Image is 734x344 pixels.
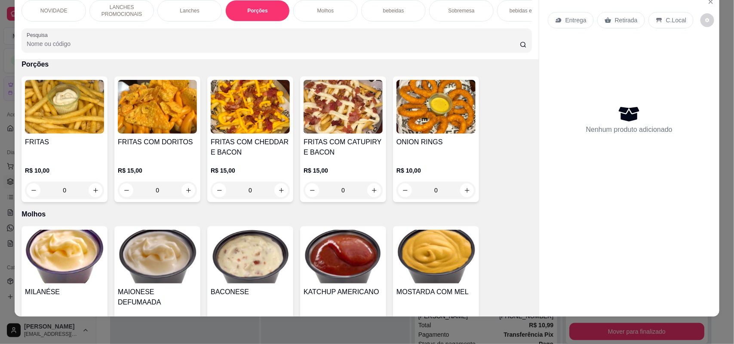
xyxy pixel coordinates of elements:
img: product-image [25,230,104,283]
img: product-image [304,230,383,283]
p: R$ 15,00 [118,166,197,175]
p: R$ 3,00 [118,316,197,325]
p: Porções [21,59,532,70]
h4: FRITAS COM CHEDDAR E BACON [211,137,290,158]
p: Molhos [317,7,334,14]
h4: KATCHUP AMERICANO [304,287,383,297]
h4: FRITAS COM DORITOS [118,137,197,147]
p: C.Local [666,16,686,24]
img: product-image [304,80,383,134]
img: product-image [118,230,197,283]
img: product-image [118,80,197,134]
img: product-image [396,230,476,283]
p: R$ 3,00 [396,316,476,325]
img: product-image [211,80,290,134]
h4: FRITAS [25,137,104,147]
button: decrease-product-quantity [700,13,714,27]
h4: MAIONESE DEFUMAADA [118,287,197,307]
h4: ONION RINGS [396,137,476,147]
p: R$ 10,00 [396,166,476,175]
p: Molhos [21,209,532,219]
p: bebidas em geral [510,7,549,14]
h4: MILANÉSE [25,287,104,297]
p: Entrega [565,16,587,24]
p: NOVIDADE [40,7,68,14]
p: R$ 15,00 [304,166,383,175]
p: R$ 10,00 [25,166,104,175]
p: Sobremesa [448,7,474,14]
p: R$ 15,00 [211,166,290,175]
h4: MOSTARDA COM MEL [396,287,476,297]
p: Nenhum produto adicionado [586,125,673,135]
p: R$ 3,00 [25,316,104,325]
p: bebeidas [383,7,404,14]
p: R$ 3,00 [304,316,383,325]
img: product-image [211,230,290,283]
p: Lanches [180,7,199,14]
img: product-image [396,80,476,134]
label: Pesquisa [27,31,51,39]
p: LANCHES PROMOCIONAIS [97,4,147,18]
img: product-image [25,80,104,134]
h4: BACONESE [211,287,290,297]
p: R$ 3,00 [211,316,290,325]
p: Porções [247,7,267,14]
input: Pesquisa [27,40,520,48]
h4: FRITAS COM CATUPIRY E BACON [304,137,383,158]
p: Retirada [615,16,638,24]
